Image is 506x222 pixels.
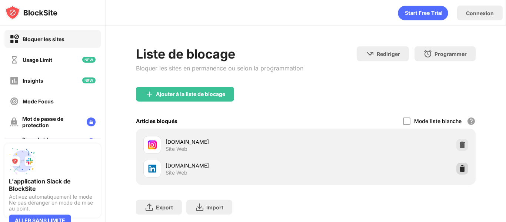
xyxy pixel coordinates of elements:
img: favicons [148,140,157,149]
div: Programmer [435,51,467,57]
img: time-usage-off.svg [10,55,19,64]
img: lock-menu.svg [87,117,96,126]
div: Connexion [466,10,494,16]
div: Bloquer les sites [23,36,64,42]
div: Import [206,204,223,211]
img: new-icon.svg [82,77,96,83]
div: Page de bloc personnalisée [22,136,81,149]
div: [DOMAIN_NAME] [166,162,306,169]
img: insights-off.svg [10,76,19,85]
img: block-on.svg [10,34,19,44]
div: Bloquer les sites en permanence ou selon la programmation [136,64,303,72]
div: animation [398,6,448,20]
div: Mot de passe de protection [22,116,81,128]
div: Site Web [166,169,187,176]
div: Articles bloqués [136,118,177,124]
img: favicons [148,164,157,173]
div: [DOMAIN_NAME] [166,138,306,146]
img: customize-block-page-off.svg [10,138,19,147]
div: Mode liste blanche [414,118,462,124]
img: logo-blocksite.svg [5,5,57,20]
div: Site Web [166,146,187,152]
img: lock-menu.svg [87,138,96,147]
div: Insights [23,77,43,84]
div: Rediriger [377,51,400,57]
img: new-icon.svg [82,57,96,63]
div: Activez automatiquement le mode Ne pas déranger en mode de mise au point. [9,194,96,212]
div: Usage Limit [23,57,52,63]
div: L'application Slack de BlockSite [9,178,96,192]
div: Ajouter à la liste de blocage [156,91,225,97]
div: Liste de blocage [136,46,303,62]
img: password-protection-off.svg [10,117,19,126]
img: push-slack.svg [9,148,36,175]
div: Export [156,204,173,211]
img: focus-off.svg [10,97,19,106]
div: Mode Focus [23,98,54,105]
